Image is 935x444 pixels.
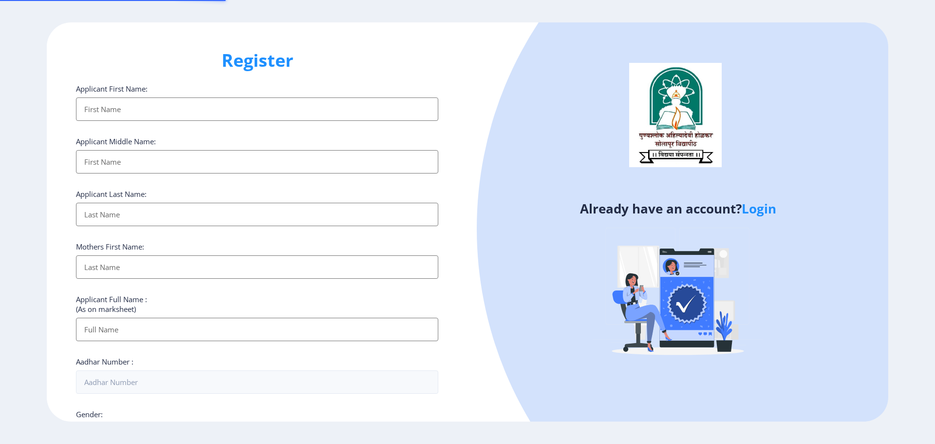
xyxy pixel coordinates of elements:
[76,97,438,121] input: First Name
[76,255,438,279] input: Last Name
[76,409,103,419] label: Gender:
[742,200,776,217] a: Login
[76,203,438,226] input: Last Name
[475,201,881,216] h4: Already have an account?
[629,63,722,167] img: logo
[76,242,144,251] label: Mothers First Name:
[76,49,438,72] h1: Register
[593,209,763,380] img: Verified-rafiki.svg
[76,150,438,174] input: First Name
[76,189,147,199] label: Applicant Last Name:
[76,136,156,146] label: Applicant Middle Name:
[76,84,148,94] label: Applicant First Name:
[76,370,438,394] input: Aadhar Number
[76,294,147,314] label: Applicant Full Name : (As on marksheet)
[76,357,133,367] label: Aadhar Number :
[76,318,438,341] input: Full Name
